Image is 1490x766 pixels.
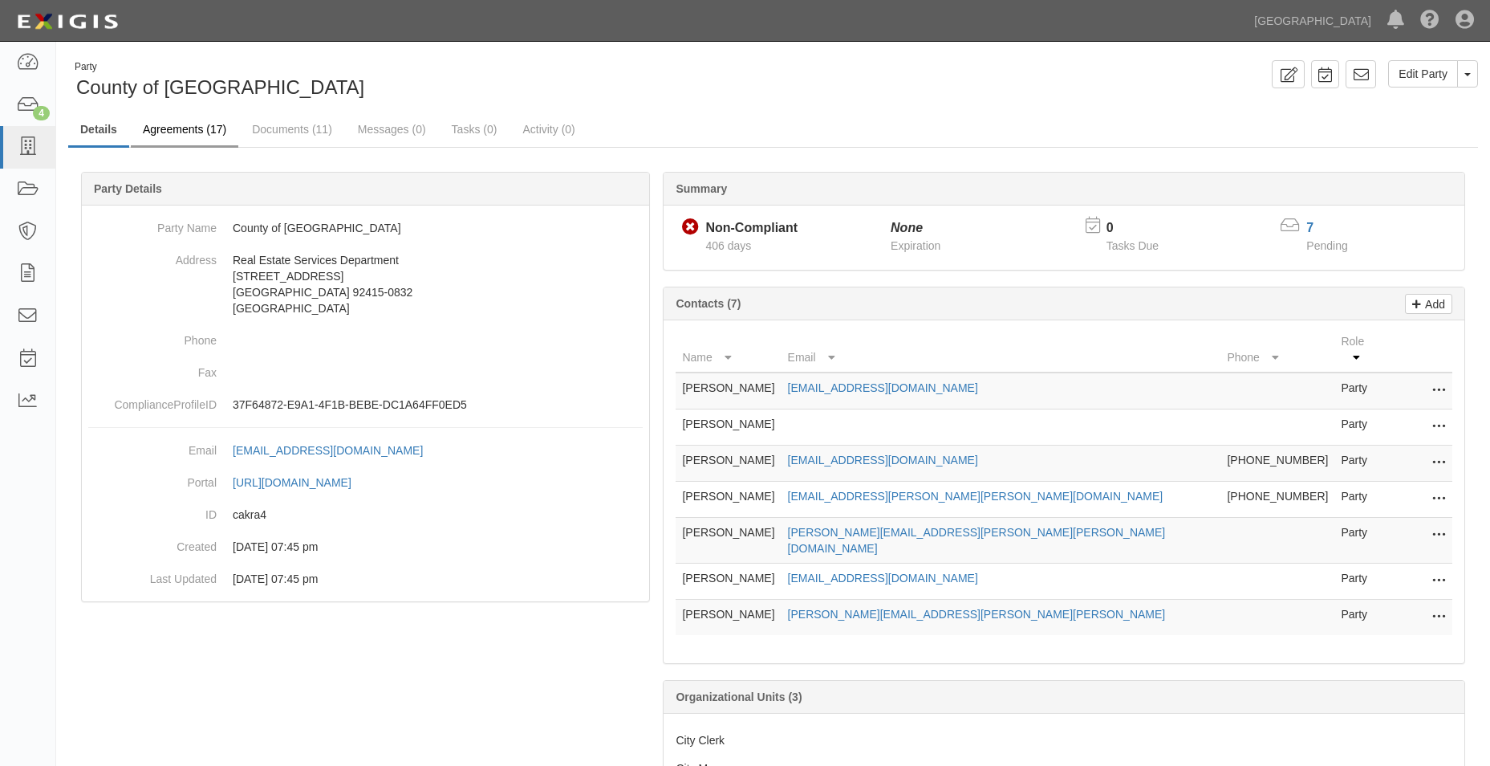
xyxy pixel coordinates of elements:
[1306,239,1347,252] span: Pending
[676,600,781,636] td: [PERSON_NAME]
[676,691,802,703] b: Organizational Units (3)
[891,221,923,234] i: None
[891,239,940,252] span: Expiration
[676,518,781,564] td: [PERSON_NAME]
[1334,327,1388,373] th: Role
[88,212,643,244] dd: County of [GEOGRAPHIC_DATA]
[1334,482,1388,518] td: Party
[1334,600,1388,636] td: Party
[510,113,587,145] a: Activity (0)
[240,113,344,145] a: Documents (11)
[705,239,751,252] span: Since 08/08/2024
[88,324,217,348] dt: Phone
[676,564,781,600] td: [PERSON_NAME]
[676,373,781,409] td: [PERSON_NAME]
[682,219,699,236] i: Non-Compliant
[233,444,441,457] a: [EMAIL_ADDRESS][DOMAIN_NAME]
[788,608,1166,621] a: [PERSON_NAME][EMAIL_ADDRESS][PERSON_NAME][PERSON_NAME]
[88,212,217,236] dt: Party Name
[88,499,643,531] dd: cakra4
[233,476,369,489] a: [URL][DOMAIN_NAME]
[88,499,217,523] dt: ID
[440,113,510,145] a: Tasks (0)
[676,409,781,446] td: [PERSON_NAME]
[1106,239,1159,252] span: Tasks Due
[1220,446,1334,482] td: [PHONE_NUMBER]
[76,76,364,98] span: County of [GEOGRAPHIC_DATA]
[88,531,643,563] dd: 08/05/2024 07:45 pm
[88,531,217,555] dt: Created
[1220,327,1334,373] th: Phone
[788,490,1163,503] a: [EMAIL_ADDRESS][PERSON_NAME][PERSON_NAME][DOMAIN_NAME]
[346,113,438,145] a: Messages (0)
[68,60,761,101] div: County of San Bernardino
[1420,11,1439,31] i: Help Center - Complianz
[88,563,643,595] dd: 08/05/2024 07:45 pm
[88,244,643,324] dd: Real Estate Services Department [STREET_ADDRESS] [GEOGRAPHIC_DATA] 92415-0832 [GEOGRAPHIC_DATA]
[88,244,217,268] dt: Address
[676,482,781,518] td: [PERSON_NAME]
[88,357,217,381] dt: Fax
[1421,295,1445,313] p: Add
[233,442,423,458] div: [EMAIL_ADDRESS][DOMAIN_NAME]
[676,182,727,195] b: Summary
[782,327,1221,373] th: Email
[676,297,741,310] b: Contacts (7)
[788,454,978,467] a: [EMAIL_ADDRESS][DOMAIN_NAME]
[94,182,162,195] b: Party Details
[1334,518,1388,564] td: Party
[88,563,217,587] dt: Last Updated
[1220,482,1334,518] td: [PHONE_NUMBER]
[705,219,798,238] div: Non-Compliant
[1334,409,1388,446] td: Party
[12,7,123,36] img: logo-5460c22ac91f19d4615b14bd174203de0afe785f0fc80cf4dbbc73dc1793850b.png
[676,446,781,482] td: [PERSON_NAME]
[1334,373,1388,409] td: Party
[1388,60,1458,88] a: Edit Party
[788,526,1166,555] a: [PERSON_NAME][EMAIL_ADDRESS][PERSON_NAME][PERSON_NAME][DOMAIN_NAME]
[1334,564,1388,600] td: Party
[676,327,781,373] th: Name
[676,734,725,747] span: City Clerk
[1246,5,1379,37] a: [GEOGRAPHIC_DATA]
[88,434,217,458] dt: Email
[131,113,238,148] a: Agreements (17)
[1106,219,1179,238] p: 0
[788,572,978,585] a: [EMAIL_ADDRESS][DOMAIN_NAME]
[1334,446,1388,482] td: Party
[1306,221,1313,234] a: 7
[88,467,217,491] dt: Portal
[233,397,643,413] p: 37F64872-E9A1-4F1B-BEBE-DC1A64FF0ED5
[33,106,50,120] div: 4
[68,113,129,148] a: Details
[88,389,217,413] dt: ComplianceProfileID
[75,60,364,74] div: Party
[1405,294,1452,314] a: Add
[788,381,978,394] a: [EMAIL_ADDRESS][DOMAIN_NAME]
